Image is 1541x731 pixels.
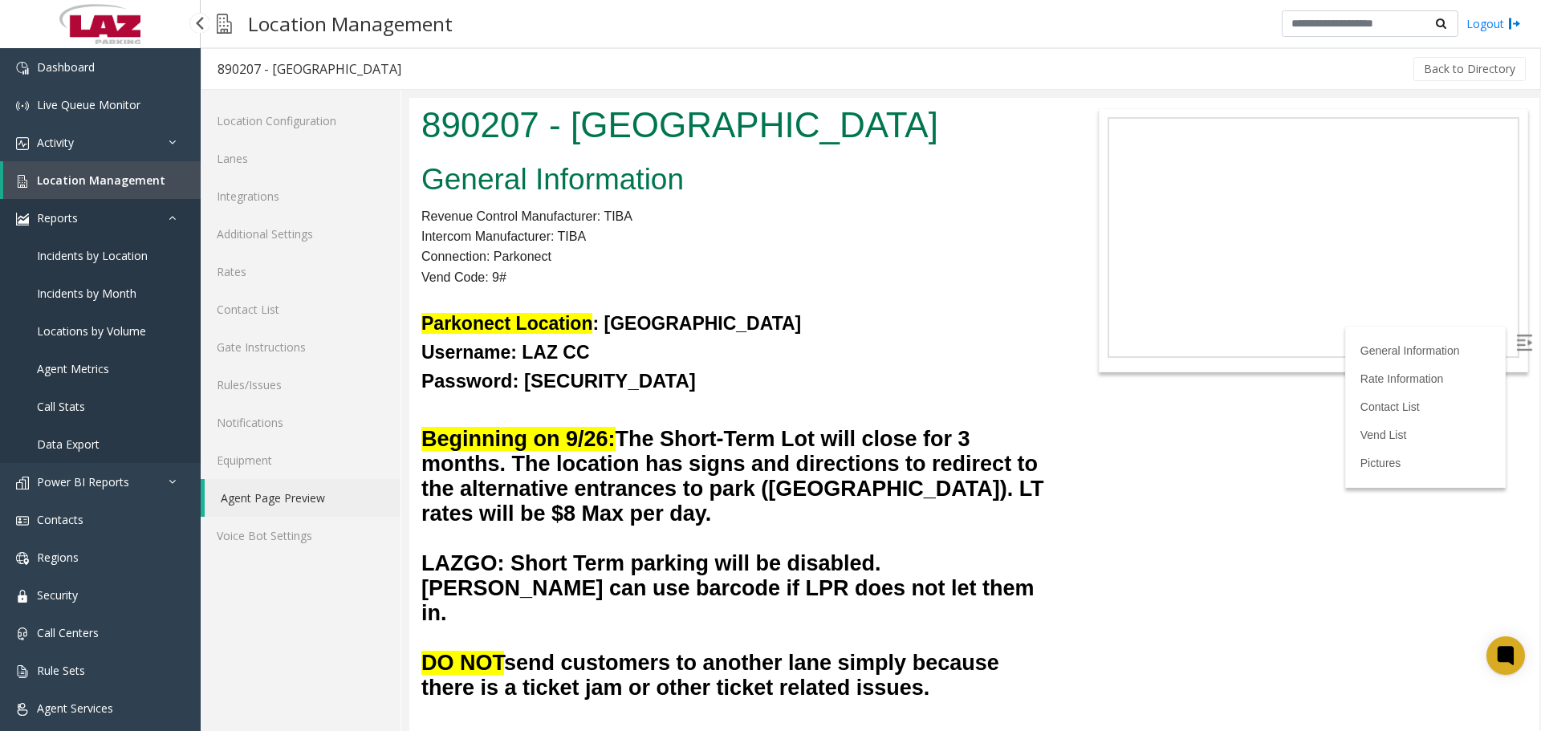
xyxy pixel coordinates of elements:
span: Revenue Control Manufacturer: TIBA [12,112,223,125]
span: Call Stats [37,399,85,414]
p: Vend Code: 9# [12,169,647,190]
img: 'icon' [16,137,29,150]
span: Data Export [37,437,100,452]
span: Location Management [37,173,165,188]
a: Equipment [201,441,400,479]
font: Beginning on 9/26: [12,329,206,353]
a: Rules/Issues [201,366,400,404]
b: Username: LAZ CC [12,244,181,265]
a: Pictures [951,359,992,372]
h1: 890207 - [GEOGRAPHIC_DATA] [12,2,647,52]
img: 'icon' [16,175,29,188]
a: Integrations [201,177,400,215]
img: 'icon' [16,590,29,603]
a: Additional Settings [201,215,400,253]
span: Agent Services [37,701,113,716]
img: 'icon' [16,514,29,527]
img: Open/Close Sidebar Menu [1107,237,1123,253]
a: Contact List [951,303,1010,315]
span: Activity [37,135,74,150]
h3: Location Management [240,4,461,43]
a: Location Management [3,161,201,199]
font: LAZGO: Short Term parking will be disabled. [PERSON_NAME] can use barcode if LPR does not let the... [12,453,625,527]
a: General Information [951,246,1051,259]
span: DO NOT [12,553,95,577]
a: Notifications [201,404,400,441]
b: : [GEOGRAPHIC_DATA] [12,215,392,236]
img: 'icon' [16,665,29,678]
p: Connection: Parkonect [12,148,647,169]
span: Locations by Volume [37,323,146,339]
span: Parkonect Location [12,215,183,236]
a: Rate Information [951,274,1035,287]
button: Back to Directory [1413,57,1526,81]
span: Power BI Reports [37,474,129,489]
img: 'icon' [16,703,29,716]
a: Rates [201,253,400,290]
img: 'icon' [16,477,29,489]
a: Location Configuration [201,102,400,140]
img: 'icon' [16,62,29,75]
img: pageIcon [217,4,232,43]
span: send customers to another lane simply because there is a ticket jam or other ticket related issues. [12,553,590,602]
a: Gate Instructions [201,328,400,366]
font: Password: [SECURITY_DATA] [12,272,287,294]
font: The Short-Term Lot will close for 3 months. The location has signs and directions to redirect to ... [12,329,635,428]
span: Contacts [37,512,83,527]
a: Lanes [201,140,400,177]
span: Call Centers [37,625,99,640]
a: Contact List [201,290,400,328]
h2: General Information [12,61,647,103]
img: 'icon' [16,627,29,640]
a: Agent Page Preview [205,479,400,517]
span: Incidents by Month [37,286,136,301]
img: 'icon' [16,213,29,225]
span: Rule Sets [37,663,85,678]
span: Security [37,587,78,603]
span: Regions [37,550,79,565]
a: Logout [1466,15,1521,32]
a: Voice Bot Settings [201,517,400,554]
span: Live Queue Monitor [37,97,140,112]
span: Incidents by Location [37,248,148,263]
img: 'icon' [16,99,29,112]
div: 890207 - [GEOGRAPHIC_DATA] [218,59,401,79]
span: Agent Metrics [37,361,109,376]
img: 'icon' [16,552,29,565]
a: Vend List [951,331,998,343]
span: Dashboard [37,59,95,75]
p: Intercom Manufacturer: TIBA [12,128,647,149]
img: logout [1508,15,1521,32]
span: Reports [37,210,78,225]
